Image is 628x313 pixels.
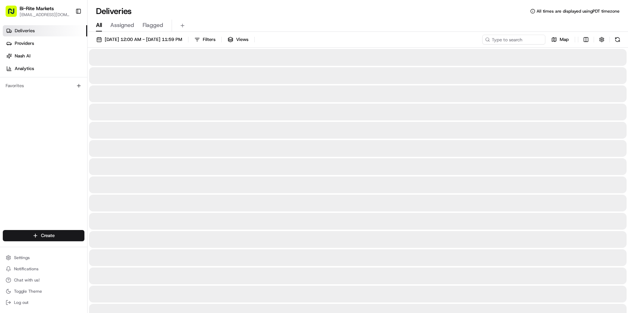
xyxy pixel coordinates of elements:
[3,230,84,241] button: Create
[482,35,545,44] input: Type to search
[3,298,84,307] button: Log out
[15,53,30,59] span: Nash AI
[548,35,572,44] button: Map
[14,277,40,283] span: Chat with us!
[3,3,73,20] button: Bi-Rite Markets[EMAIL_ADDRESS][DOMAIN_NAME]
[3,253,84,263] button: Settings
[3,63,87,74] a: Analytics
[560,36,569,43] span: Map
[225,35,251,44] button: Views
[15,28,35,34] span: Deliveries
[20,12,70,18] button: [EMAIL_ADDRESS][DOMAIN_NAME]
[537,8,620,14] span: All times are displayed using PDT timezone
[14,288,42,294] span: Toggle Theme
[3,25,87,36] a: Deliveries
[191,35,219,44] button: Filters
[14,300,28,305] span: Log out
[3,286,84,296] button: Toggle Theme
[613,35,622,44] button: Refresh
[20,5,54,12] button: Bi-Rite Markets
[3,50,87,62] a: Nash AI
[3,264,84,274] button: Notifications
[15,65,34,72] span: Analytics
[96,21,102,29] span: All
[3,80,84,91] div: Favorites
[41,232,55,239] span: Create
[15,40,34,47] span: Providers
[3,38,87,49] a: Providers
[14,266,39,272] span: Notifications
[105,36,182,43] span: [DATE] 12:00 AM - [DATE] 11:59 PM
[236,36,248,43] span: Views
[14,255,30,260] span: Settings
[203,36,215,43] span: Filters
[3,275,84,285] button: Chat with us!
[96,6,132,17] h1: Deliveries
[93,35,185,44] button: [DATE] 12:00 AM - [DATE] 11:59 PM
[143,21,163,29] span: Flagged
[110,21,134,29] span: Assigned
